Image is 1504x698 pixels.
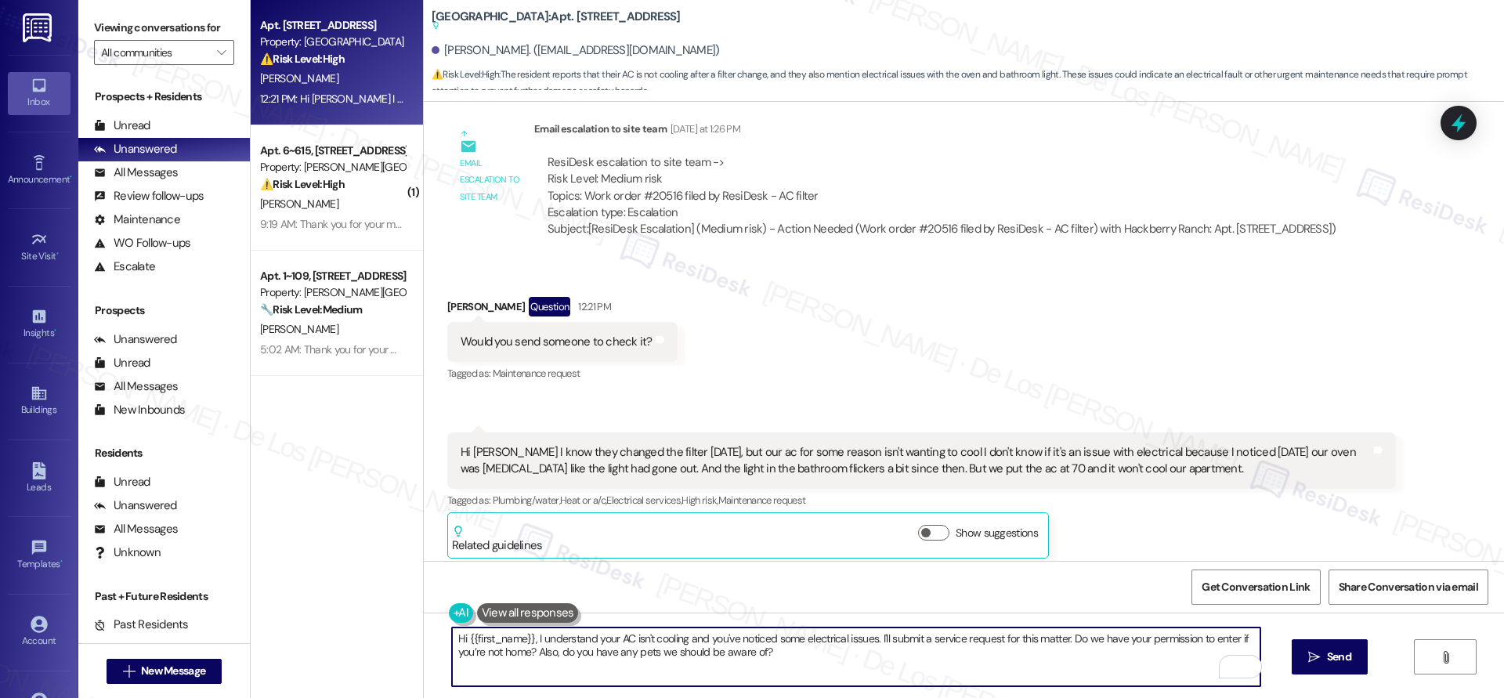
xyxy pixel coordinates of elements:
div: Unanswered [94,331,177,348]
div: Prospects [78,302,250,319]
div: Unread [94,355,150,371]
span: Heat or a/c , [560,494,606,507]
strong: 🔧 Risk Level: Medium [260,302,362,316]
a: Templates • [8,534,70,577]
a: Account [8,611,70,653]
i:  [123,665,135,678]
div: Tagged as: [447,489,1396,512]
div: [DATE] at 1:26 PM [667,121,740,137]
label: Viewing conversations for [94,16,234,40]
div: Email escalation to site team [460,155,521,205]
div: Past Residents [94,617,189,633]
button: New Message [107,659,222,684]
strong: ⚠️ Risk Level: High [260,52,345,66]
div: 12:21 PM [574,298,611,315]
div: Past + Future Residents [78,588,250,605]
span: Get Conversation Link [1202,579,1310,595]
textarea: To enrich screen reader interactions, please activate Accessibility in Grammarly extension settings [452,627,1260,686]
div: [PERSON_NAME]. ([EMAIL_ADDRESS][DOMAIN_NAME]) [432,42,720,59]
div: All Messages [94,165,178,181]
div: 5:02 AM: Thank you for your message. Our offices are currently closed, but we will contact you wh... [260,342,1180,356]
div: Would you send someone to check it? [461,334,653,350]
div: Residents [78,445,250,461]
div: Property: [GEOGRAPHIC_DATA] [260,34,405,50]
a: Inbox [8,72,70,114]
strong: ⚠️ Risk Level: High [260,177,345,191]
span: New Message [141,663,205,679]
button: Share Conversation via email [1329,570,1488,605]
div: Email escalation to site team [534,121,1350,143]
span: [PERSON_NAME] [260,71,338,85]
div: Unread [94,118,150,134]
a: Buildings [8,380,70,422]
b: [GEOGRAPHIC_DATA]: Apt. [STREET_ADDRESS] [432,9,681,34]
span: Plumbing/water , [493,494,560,507]
label: Show suggestions [956,525,1038,541]
span: : The resident reports that their AC is not cooling after a filter change, and they also mention ... [432,67,1504,100]
span: Maintenance request [718,494,806,507]
div: Property: [PERSON_NAME][GEOGRAPHIC_DATA] Apartments [260,284,405,301]
span: • [60,556,63,567]
span: [PERSON_NAME] [260,197,338,211]
div: [PERSON_NAME] [447,297,678,322]
a: Site Visit • [8,226,70,269]
span: • [70,172,72,183]
button: Send [1292,639,1368,674]
input: All communities [101,40,209,65]
div: Maintenance [94,212,180,228]
div: New Inbounds [94,402,185,418]
div: Unanswered [94,497,177,514]
div: Hi [PERSON_NAME] I know they changed the filter [DATE], but our ac for some reason isn't wanting ... [461,444,1371,478]
span: High risk , [681,494,718,507]
a: Insights • [8,303,70,345]
div: Property: [PERSON_NAME][GEOGRAPHIC_DATA] Apartments [260,159,405,175]
div: Apt. 6~615, [STREET_ADDRESS] [260,143,405,159]
div: Unread [94,474,150,490]
div: Subject: [ResiDesk Escalation] (Medium risk) - Action Needed (Work order #20516 filed by ResiDesk... [548,221,1336,237]
div: ResiDesk escalation to site team -> Risk Level: Medium risk Topics: Work order #20516 filed by Re... [548,154,1336,222]
div: Prospects + Residents [78,89,250,105]
span: Electrical services , [606,494,681,507]
div: 9:19 AM: Thank you for your message. Our offices are currently closed, but we will contact you wh... [260,217,1176,231]
div: All Messages [94,378,178,395]
span: Share Conversation via email [1339,579,1478,595]
div: All Messages [94,521,178,537]
i:  [1308,651,1320,664]
img: ResiDesk Logo [23,13,55,42]
div: Question [529,297,570,316]
div: Unanswered [94,141,177,157]
i:  [1440,651,1452,664]
span: Maintenance request [493,367,580,380]
span: Send [1327,649,1351,665]
span: • [56,248,59,259]
a: Leads [8,457,70,500]
div: Tagged as: [447,362,678,385]
div: Escalate [94,259,155,275]
div: Apt. [STREET_ADDRESS] [260,17,405,34]
button: Get Conversation Link [1191,570,1320,605]
div: WO Follow-ups [94,235,190,251]
span: • [54,325,56,336]
strong: ⚠️ Risk Level: High [432,68,499,81]
span: [PERSON_NAME] [260,322,338,336]
div: Related guidelines [452,525,543,554]
div: Unknown [94,544,161,561]
i:  [217,46,226,59]
div: Apt. 1~109, [STREET_ADDRESS] [260,268,405,284]
div: Review follow-ups [94,188,204,204]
